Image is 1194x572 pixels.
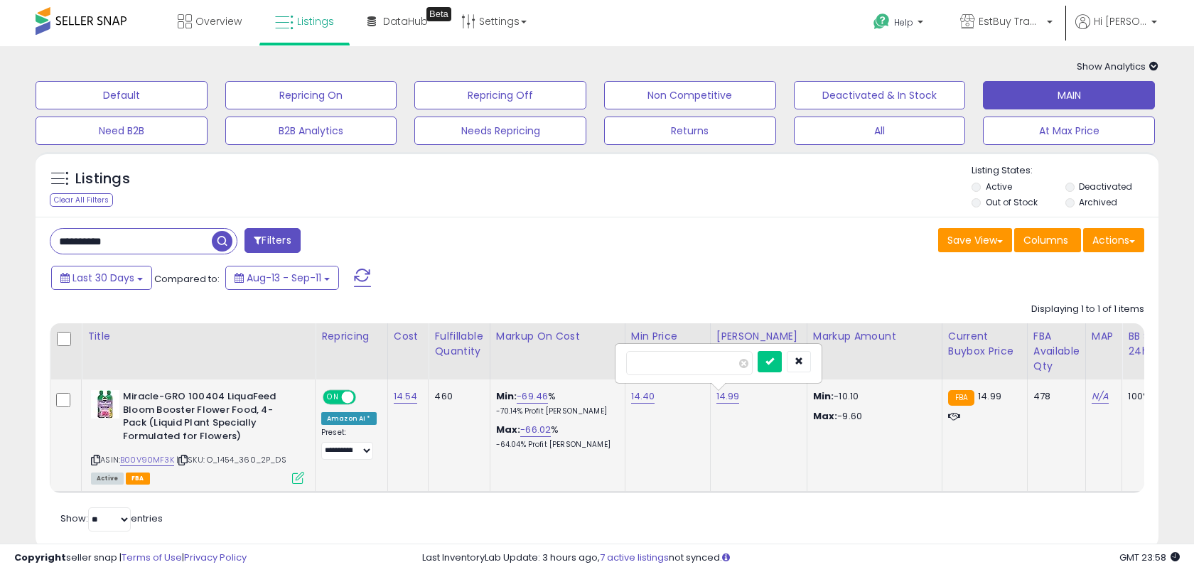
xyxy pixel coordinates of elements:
span: | SKU: O_1454_360_2P_DS [176,454,286,465]
span: Overview [195,14,242,28]
div: [PERSON_NAME] [716,329,801,344]
div: BB Share 24h. [1128,329,1180,359]
label: Active [986,180,1012,193]
strong: Copyright [14,551,66,564]
label: Deactivated [1079,180,1132,193]
a: Help [862,2,937,46]
div: Amazon AI * [321,412,377,425]
b: Max: [496,423,521,436]
span: OFF [354,392,377,404]
span: FBA [126,473,150,485]
span: DataHub [383,14,428,28]
button: Repricing Off [414,81,586,109]
div: Markup Amount [813,329,936,344]
div: Min Price [631,329,704,344]
div: Title [87,329,309,344]
b: Min: [496,389,517,403]
button: Aug-13 - Sep-11 [225,266,339,290]
label: Archived [1079,196,1117,208]
div: 460 [434,390,478,403]
span: Columns [1023,233,1068,247]
p: -64.04% Profit [PERSON_NAME] [496,440,614,450]
h5: Listings [75,169,130,189]
button: Columns [1014,228,1081,252]
p: -9.60 [813,410,931,423]
div: FBA Available Qty [1033,329,1080,374]
button: Filters [244,228,300,253]
span: 2025-10-12 23:58 GMT [1119,551,1180,564]
span: EstBuy Trading [979,14,1043,28]
a: N/A [1092,389,1109,404]
div: MAP [1092,329,1116,344]
a: -69.46 [517,389,548,404]
a: 14.99 [716,389,740,404]
div: Current Buybox Price [948,329,1021,359]
a: 14.54 [394,389,418,404]
a: 14.40 [631,389,655,404]
div: Cost [394,329,423,344]
button: Save View [938,228,1012,252]
p: -70.14% Profit [PERSON_NAME] [496,406,614,416]
a: Privacy Policy [184,551,247,564]
img: 513XKwwYKrL._SL40_.jpg [91,390,119,419]
span: Show: entries [60,512,163,525]
button: MAIN [983,81,1155,109]
a: 7 active listings [600,551,669,564]
span: 14.99 [978,389,1001,403]
span: Last 30 Days [72,271,134,285]
button: All [794,117,966,145]
div: % [496,423,614,450]
span: Help [894,16,913,28]
button: Last 30 Days [51,266,152,290]
span: All listings currently available for purchase on Amazon [91,473,124,485]
button: Deactivated & In Stock [794,81,966,109]
div: 100% [1128,390,1175,403]
button: Returns [604,117,776,145]
span: Aug-13 - Sep-11 [247,271,321,285]
span: Listings [297,14,334,28]
div: 478 [1033,390,1075,403]
div: Clear All Filters [50,193,113,207]
button: At Max Price [983,117,1155,145]
p: Listing States: [972,164,1158,178]
div: seller snap | | [14,551,247,565]
p: -10.10 [813,390,931,403]
div: Fulfillable Quantity [434,329,483,359]
strong: Max: [813,409,838,423]
label: Out of Stock [986,196,1038,208]
th: The percentage added to the cost of goods (COGS) that forms the calculator for Min & Max prices. [490,323,625,379]
button: B2B Analytics [225,117,397,145]
a: -66.02 [520,423,551,437]
div: Preset: [321,428,377,460]
div: Markup on Cost [496,329,619,344]
button: Non Competitive [604,81,776,109]
b: Miracle-GRO 100404 LiquaFeed Bloom Booster Flower Food, 4-Pack (Liquid Plant Specially Formulated... [123,390,296,446]
div: ASIN: [91,390,304,482]
i: Get Help [873,13,891,31]
span: Show Analytics [1077,60,1158,73]
button: Needs Repricing [414,117,586,145]
a: Hi [PERSON_NAME] [1075,14,1157,46]
div: % [496,390,614,416]
div: Repricing [321,329,382,344]
button: Default [36,81,208,109]
span: Hi [PERSON_NAME] [1094,14,1147,28]
button: Actions [1083,228,1144,252]
span: ON [324,392,342,404]
button: Need B2B [36,117,208,145]
a: B00V90MF3K [120,454,174,466]
div: Displaying 1 to 1 of 1 items [1031,303,1144,316]
div: Tooltip anchor [426,7,451,21]
span: Compared to: [154,272,220,286]
small: FBA [948,390,974,406]
a: Terms of Use [122,551,182,564]
button: Repricing On [225,81,397,109]
strong: Min: [813,389,834,403]
div: Last InventoryLab Update: 3 hours ago, not synced. [422,551,1180,565]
